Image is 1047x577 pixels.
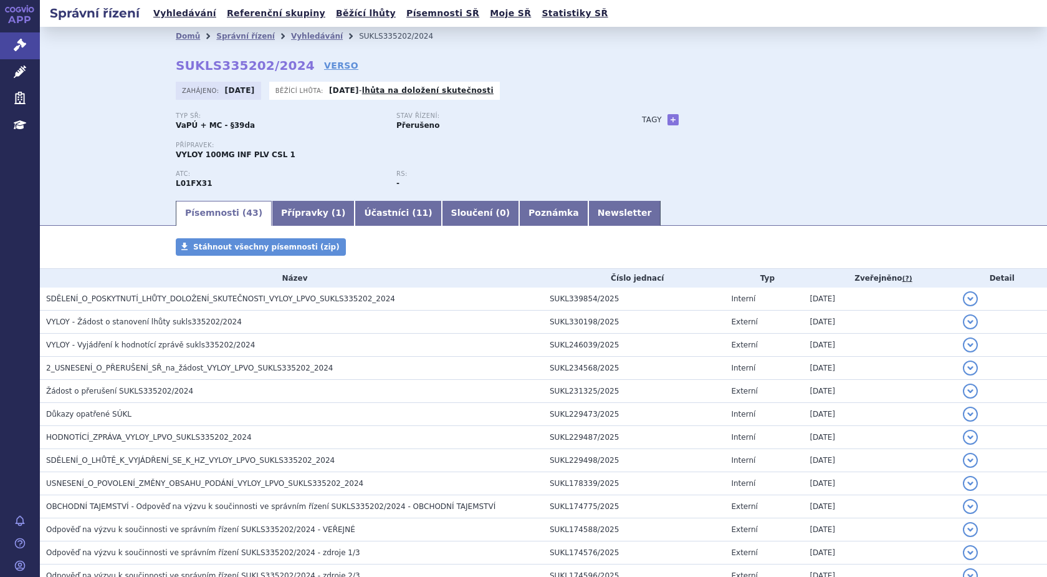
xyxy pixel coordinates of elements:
span: Interní [731,294,755,303]
h2: Správní řízení [40,4,150,22]
p: RS: [396,170,605,178]
td: SUKL234568/2025 [543,357,725,380]
span: 0 [500,208,506,218]
a: Statistiky SŘ [538,5,611,22]
p: Přípravek: [176,142,617,149]
td: [DATE] [803,403,957,426]
a: Moje SŘ [486,5,535,22]
strong: Přerušeno [396,121,439,130]
button: detail [963,314,978,329]
button: detail [963,545,978,560]
a: lhůta na doložení skutečnosti [362,86,494,95]
button: detail [963,337,978,352]
td: SUKL174588/2025 [543,518,725,541]
td: SUKL229473/2025 [543,403,725,426]
td: [DATE] [803,495,957,518]
span: Zahájeno: [182,85,221,95]
span: Interní [731,479,755,488]
p: Stav řízení: [396,112,605,120]
strong: [DATE] [225,86,255,95]
a: + [667,114,679,125]
a: Účastníci (11) [355,201,441,226]
span: Interní [731,410,755,419]
td: [DATE] [803,357,957,380]
th: Zveřejněno [803,269,957,288]
th: Detail [957,269,1047,288]
span: HODNOTÍCÍ_ZPRÁVA_VYLOY_LPVO_SUKLS335202_2024 [46,433,252,442]
th: Název [40,269,543,288]
td: [DATE] [803,380,957,403]
span: VYLOY - Žádost o stanovení lhůty sukls335202/2024 [46,318,242,326]
td: SUKL174576/2025 [543,541,725,565]
td: SUKL178339/2025 [543,472,725,495]
a: Přípravky (1) [272,201,355,226]
strong: - [396,179,399,188]
a: Sloučení (0) [442,201,519,226]
h3: Tagy [642,112,662,127]
span: Odpověď na výzvu k součinnosti ve správním řízení SUKLS335202/2024 - zdroje 1/3 [46,548,360,557]
strong: [DATE] [329,86,359,95]
td: [DATE] [803,472,957,495]
td: SUKL229498/2025 [543,449,725,472]
a: Písemnosti (43) [176,201,272,226]
button: detail [963,430,978,445]
button: detail [963,384,978,399]
span: VYLOY - Vyjádření k hodnotící zprávě sukls335202/2024 [46,341,255,349]
a: Domů [176,32,200,41]
a: Běžící lhůty [332,5,399,22]
span: 43 [246,208,258,218]
span: 2_USNESENÍ_O_PŘERUŠENÍ_SŘ_na_žádost_VYLOY_LPVO_SUKLS335202_2024 [46,364,333,372]
td: SUKL339854/2025 [543,288,725,311]
span: 11 [416,208,428,218]
button: detail [963,499,978,514]
td: [DATE] [803,541,957,565]
span: Důkazy opatřené SÚKL [46,410,131,419]
span: Stáhnout všechny písemnosti (zip) [193,243,340,251]
li: SUKLS335202/2024 [359,27,449,46]
td: SUKL330198/2025 [543,311,725,334]
td: SUKL229487/2025 [543,426,725,449]
td: SUKL246039/2025 [543,334,725,357]
strong: ZOLBETUXIMAB [176,179,213,188]
td: [DATE] [803,449,957,472]
button: detail [963,361,978,376]
a: Písemnosti SŘ [403,5,483,22]
span: Externí [731,548,757,557]
button: detail [963,522,978,537]
button: detail [963,453,978,468]
td: [DATE] [803,288,957,311]
button: detail [963,407,978,422]
span: SDĚLENÍ_O_LHŮTĚ_K_VYJÁDŘENÍ_SE_K_HZ_VYLOY_LPVO_SUKLS335202_2024 [46,456,335,465]
button: detail [963,291,978,306]
span: 1 [335,208,342,218]
span: Interní [731,456,755,465]
span: Žádost o přerušení SUKLS335202/2024 [46,387,193,395]
strong: SUKLS335202/2024 [176,58,315,73]
span: Externí [731,387,757,395]
strong: VaPÚ + MC - §39da [176,121,255,130]
a: Správní řízení [216,32,275,41]
a: Referenční skupiny [223,5,329,22]
td: SUKL174775/2025 [543,495,725,518]
a: Vyhledávání [291,32,343,41]
p: Typ SŘ: [176,112,384,120]
span: SDĚLENÍ_O_POSKYTNUTÍ_LHŮTY_DOLOŽENÍ_SKUTEČNOSTI_VYLOY_LPVO_SUKLS335202_2024 [46,294,395,303]
span: Interní [731,364,755,372]
span: Běžící lhůta: [275,85,326,95]
span: Externí [731,525,757,534]
a: Stáhnout všechny písemnosti (zip) [176,238,346,256]
a: Newsletter [588,201,661,226]
th: Číslo jednací [543,269,725,288]
p: ATC: [176,170,384,178]
span: Externí [731,341,757,349]
a: Vyhledávání [150,5,220,22]
td: [DATE] [803,518,957,541]
span: Externí [731,502,757,511]
button: detail [963,476,978,491]
abbr: (?) [902,274,912,283]
span: USNESENÍ_O_POVOLENÍ_ZMĚNY_OBSAHU_PODÁNÍ_VYLOY_LPVO_SUKLS335202_2024 [46,479,363,488]
td: [DATE] [803,311,957,334]
a: Poznámka [519,201,588,226]
p: - [329,85,494,95]
a: VERSO [324,59,358,72]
